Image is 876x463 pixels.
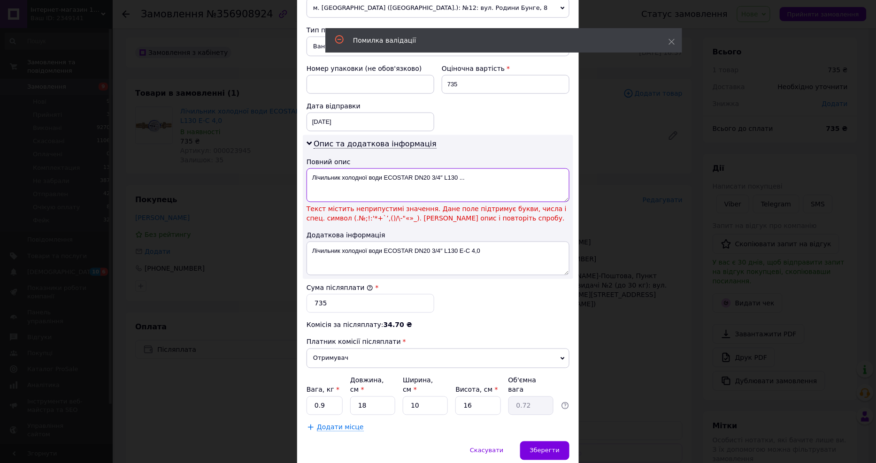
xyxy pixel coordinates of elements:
[307,101,434,111] div: Дата відправки
[307,168,569,202] textarea: Лічильник холодної води ECOSTAR DN20 3/4″ L130 ...
[403,377,433,394] label: Ширина, см
[307,64,434,73] div: Номер упаковки (не обов'язково)
[470,447,503,454] span: Скасувати
[307,349,569,368] span: Отримувач
[307,320,569,330] div: Комісія за післяплату:
[455,386,498,394] label: Висота, см
[307,338,401,346] span: Платник комісії післяплати
[317,424,364,432] span: Додати місце
[314,139,437,149] span: Опис та додаткова інформація
[442,64,569,73] div: Оціночна вартість
[530,447,560,454] span: Зберегти
[307,204,569,223] span: Текст містить неприпустимі значення. Дане поле підтримує букви, числа і спец. символ (.№;!:'*+`’,...
[508,376,553,395] div: Об'ємна вага
[307,37,569,56] span: Вантаж
[307,242,569,275] textarea: Лічильник холодної води ECOSTAR DN20 3/4″ L130 E-C 4,0
[307,284,373,291] label: Сума післяплати
[307,386,339,394] label: Вага, кг
[307,157,569,167] div: Повний опис
[307,26,350,34] span: Тип посилки
[350,377,384,394] label: Довжина, см
[384,321,412,329] span: 34.70 ₴
[353,36,645,45] div: Помилка валідації
[307,230,569,240] div: Додаткова інформація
